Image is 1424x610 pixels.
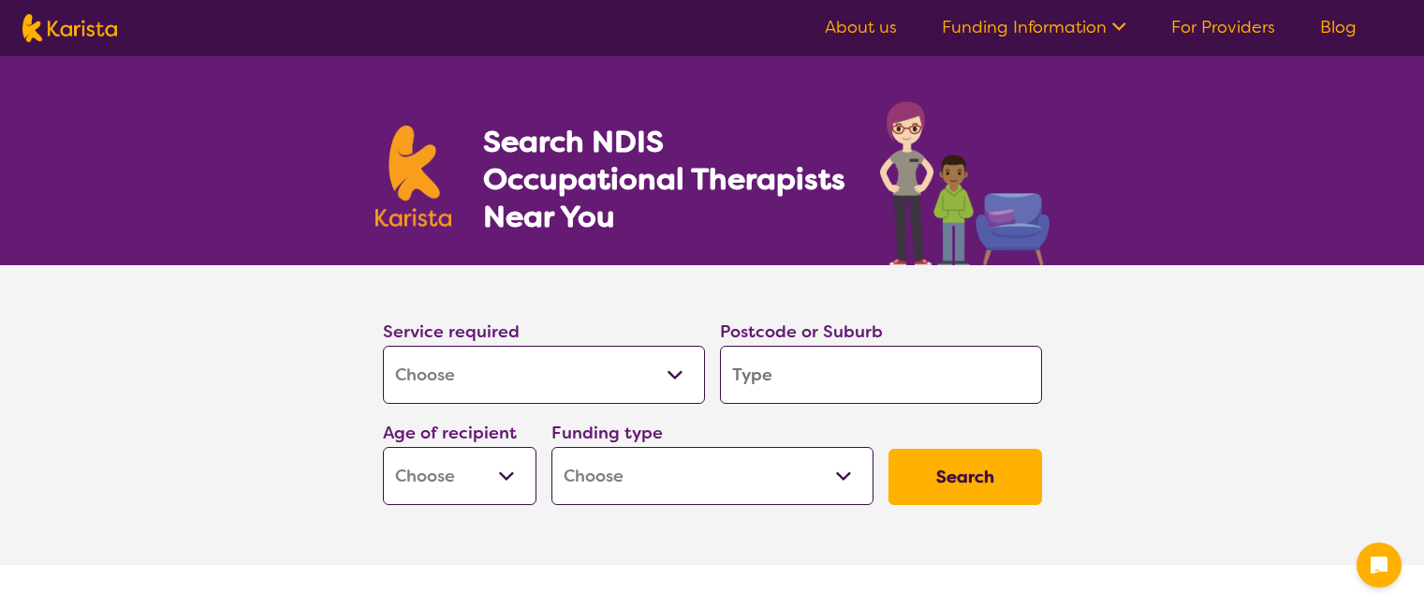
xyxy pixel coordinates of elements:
[1320,16,1357,38] a: Blog
[383,320,520,343] label: Service required
[375,126,452,227] img: Karista logo
[942,16,1126,38] a: Funding Information
[483,123,847,235] h1: Search NDIS Occupational Therapists Near You
[888,449,1042,505] button: Search
[383,422,517,444] label: Age of recipient
[551,422,663,444] label: Funding type
[22,14,117,42] img: Karista logo
[825,16,897,38] a: About us
[720,346,1042,404] input: Type
[880,101,1050,265] img: occupational-therapy
[720,320,883,343] label: Postcode or Suburb
[1171,16,1275,38] a: For Providers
